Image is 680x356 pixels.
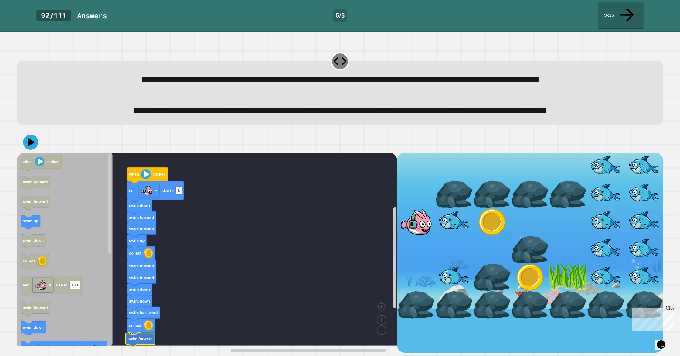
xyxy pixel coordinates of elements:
text: collect [23,259,35,263]
text: swim down [129,287,150,292]
text: swim forward [129,276,154,280]
text: swim down [23,238,44,243]
div: 92 / 111 [36,10,71,21]
a: Skip [598,2,644,29]
iframe: chat widget [630,305,674,331]
text: when [22,159,33,164]
text: size to [55,283,67,287]
text: collect [129,323,141,328]
text: swim up [129,238,144,243]
div: Answer s [77,10,107,21]
text: size to [161,188,174,193]
text: swim forward [129,215,154,219]
text: swim forward [129,264,154,268]
text: when [129,172,139,176]
text: swim forward [23,199,48,204]
text: set [129,188,135,193]
text: swim forward [23,306,48,310]
text: swim backward [129,310,158,315]
text: set [23,283,29,287]
text: clicked [153,172,166,176]
text: swim down [23,325,44,330]
text: swim forward [129,227,154,231]
text: 1 [178,188,180,193]
text: swim down [129,299,150,303]
text: 100 [71,283,78,287]
text: swim down [129,203,150,208]
text: swim forward [23,180,48,184]
text: swim up [23,219,38,223]
text: clicked [46,159,59,164]
div: Blockly Workspace [17,153,397,353]
text: collect [129,251,141,255]
div: 5 / 5 [333,9,347,22]
div: Chat with us now!Close [2,2,42,39]
iframe: chat widget [654,332,674,350]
